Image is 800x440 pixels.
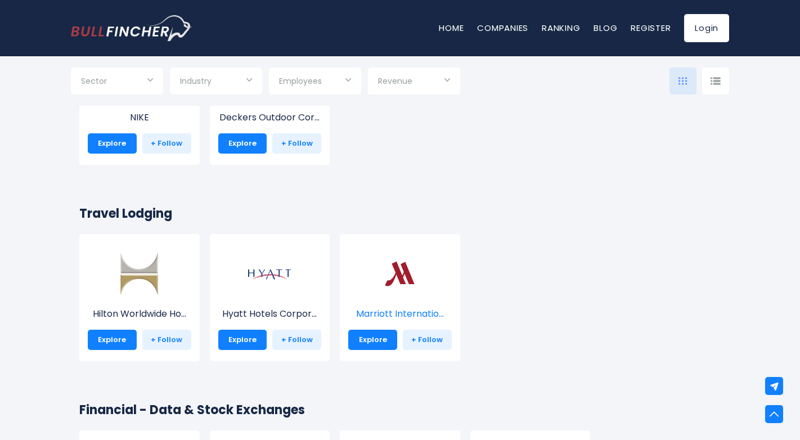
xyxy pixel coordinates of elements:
input: Selection [180,72,252,92]
span: Revenue [378,76,412,86]
img: MAR.png [377,251,423,296]
input: Selection [81,72,153,92]
input: Selection [279,72,351,92]
span: Sector [81,76,107,86]
a: Explore [218,330,267,350]
img: Bullfincher logo [71,15,192,41]
h2: Financial - Data & Stock Exchanges [79,401,721,419]
a: Hyatt Hotels Corpor... [218,272,322,321]
input: Selection [378,72,450,92]
p: Marriott International [348,307,452,321]
a: Go to homepage [71,15,192,41]
a: Login [684,14,729,42]
a: + Follow [142,133,191,154]
p: Hyatt Hotels Corporation [218,307,322,321]
a: + Follow [142,330,191,350]
a: Marriott Internatio... [348,272,452,321]
a: Register [631,22,671,34]
h2: Travel Lodging [79,204,721,223]
a: Explore [218,133,267,154]
a: + Follow [272,330,321,350]
a: + Follow [403,330,452,350]
p: Deckers Outdoor Corporation [218,111,322,124]
img: icon-comp-list-view.svg [711,77,721,85]
a: Blog [594,22,617,34]
img: icon-comp-grid.svg [678,77,687,85]
a: Companies [477,22,528,34]
a: Explore [88,330,137,350]
span: Employees [279,76,322,86]
a: Home [439,22,464,34]
a: Explore [88,133,137,154]
img: H.png [247,251,292,296]
p: NIKE [88,111,191,124]
span: Industry [180,76,212,86]
img: HLT.png [117,251,162,296]
a: + Follow [272,133,321,154]
a: Explore [348,330,397,350]
p: Hilton Worldwide Holdings [88,307,191,321]
a: Hilton Worldwide Ho... [88,272,191,321]
a: Ranking [542,22,580,34]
